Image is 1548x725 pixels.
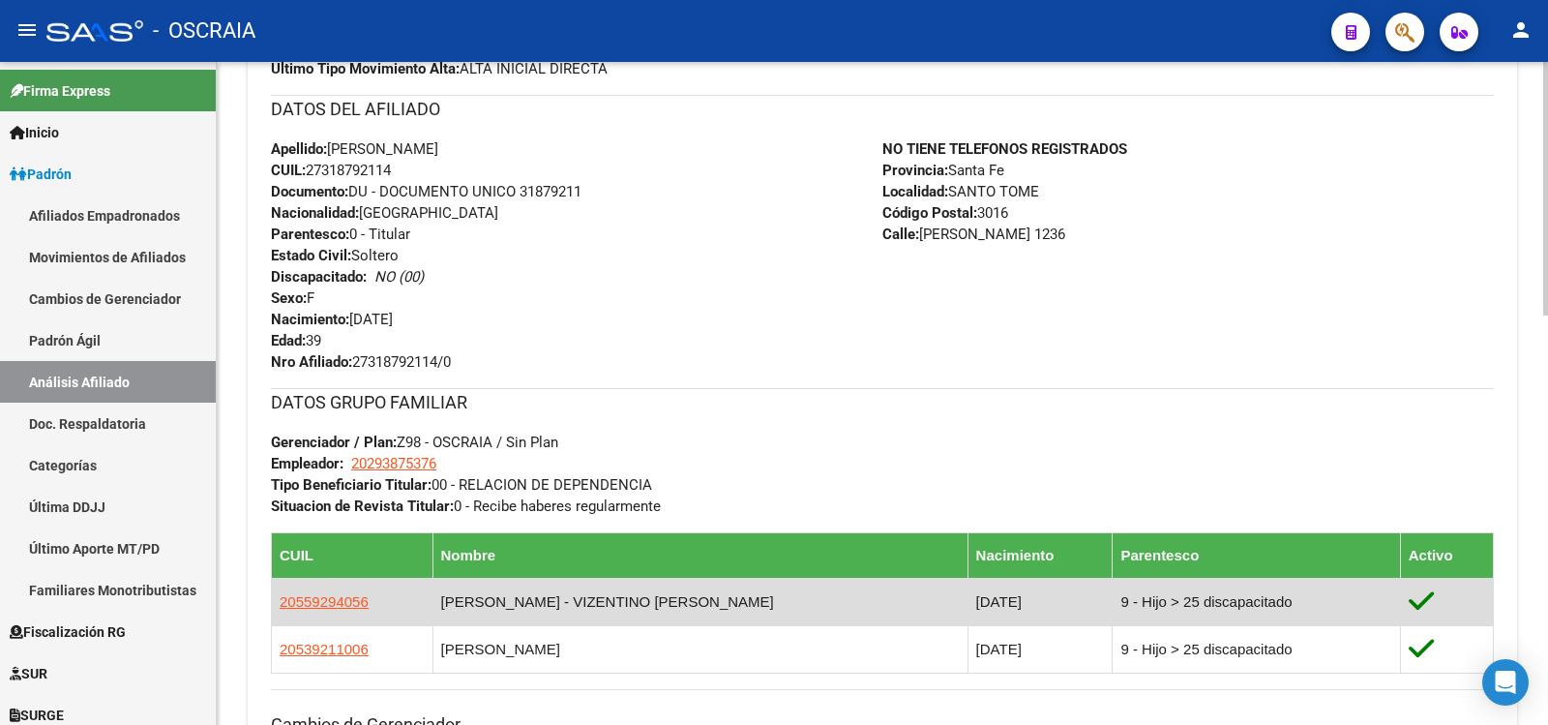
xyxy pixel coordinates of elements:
mat-icon: person [1509,18,1533,42]
strong: Ultimo Tipo Movimiento Alta: [271,60,460,77]
th: Nacimiento [967,532,1113,578]
th: CUIL [272,532,433,578]
strong: NO TIENE TELEFONOS REGISTRADOS [882,140,1127,158]
td: 9 - Hijo > 25 discapacitado [1113,578,1400,625]
span: Inicio [10,122,59,143]
span: 27318792114/0 [271,353,451,371]
strong: Código Postal: [882,204,977,222]
strong: Calle: [882,226,919,243]
mat-icon: menu [15,18,39,42]
td: [PERSON_NAME] - VIZENTINO [PERSON_NAME] [432,578,967,625]
strong: Apellido: [271,140,327,158]
span: 3016 [882,204,1008,222]
th: Parentesco [1113,532,1400,578]
span: - OSCRAIA [153,10,255,52]
span: 0 - Recibe haberes regularmente [271,498,661,515]
strong: Estado Civil: [271,247,351,264]
span: SUR [10,663,47,684]
span: Soltero [271,247,399,264]
strong: Localidad: [882,183,948,200]
span: 39 [271,332,321,349]
td: 9 - Hijo > 25 discapacitado [1113,625,1400,673]
strong: Parentesco: [271,226,349,243]
h3: DATOS GRUPO FAMILIAR [271,389,1494,416]
span: 0 - Titular [271,226,410,243]
div: Open Intercom Messenger [1482,659,1529,706]
span: Fiscalización RG [10,621,126,643]
th: Activo [1400,532,1493,578]
span: 20539211006 [280,641,369,657]
span: Santa Fe [882,162,1004,179]
strong: Empleador: [271,455,343,472]
span: F [271,289,314,307]
i: NO (00) [374,268,424,286]
span: DU - DOCUMENTO UNICO 31879211 [271,183,581,200]
th: Nombre [432,532,967,578]
h3: DATOS DEL AFILIADO [271,96,1494,123]
strong: CUIL: [271,162,306,179]
strong: Documento: [271,183,348,200]
span: 20293875376 [351,455,436,472]
td: [PERSON_NAME] [432,625,967,673]
strong: Nacionalidad: [271,204,359,222]
span: Firma Express [10,80,110,102]
span: [DATE] [271,311,393,328]
strong: Nacimiento: [271,311,349,328]
span: Z98 - OSCRAIA / Sin Plan [271,434,558,451]
strong: Tipo Beneficiario Titular: [271,476,432,494]
strong: Provincia: [882,162,948,179]
span: [GEOGRAPHIC_DATA] [271,204,498,222]
strong: Situacion de Revista Titular: [271,498,454,515]
span: Padrón [10,164,72,185]
span: 20559294056 [280,593,369,610]
strong: Sexo: [271,289,307,307]
strong: Edad: [271,332,306,349]
span: [PERSON_NAME] 1236 [882,226,1065,243]
span: 27318792114 [271,162,391,179]
strong: Nro Afiliado: [271,353,352,371]
strong: Gerenciador / Plan: [271,434,397,451]
span: 00 - RELACION DE DEPENDENCIA [271,476,652,494]
span: [PERSON_NAME] [271,140,438,158]
span: ALTA INICIAL DIRECTA [271,60,608,77]
span: SANTO TOME [882,183,1039,200]
td: [DATE] [967,578,1113,625]
strong: Discapacitado: [271,268,367,286]
td: [DATE] [967,625,1113,673]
